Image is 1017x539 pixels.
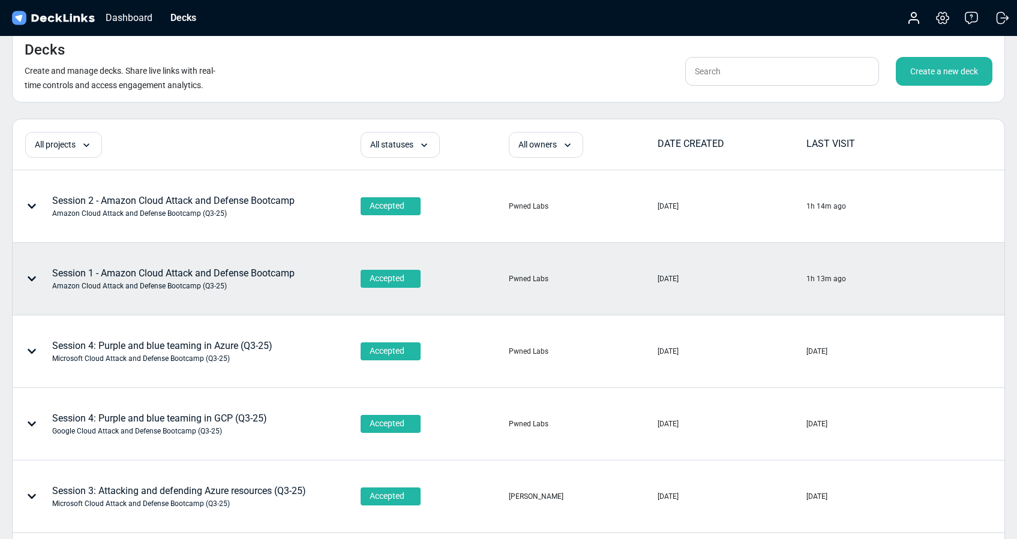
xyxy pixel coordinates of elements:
[658,273,679,284] div: [DATE]
[52,353,272,364] div: Microsoft Cloud Attack and Defense Bootcamp (Q3-25)
[509,132,583,158] div: All owners
[52,194,295,219] div: Session 2 - Amazon Cloud Attack and Defense Bootcamp
[658,201,679,212] div: [DATE]
[806,273,846,284] div: 1h 13m ago
[10,10,97,27] img: DeckLinks
[370,417,404,430] span: Accepted
[52,208,295,219] div: Amazon Cloud Attack and Defense Bootcamp (Q3-25)
[52,266,295,291] div: Session 1 - Amazon Cloud Attack and Defense Bootcamp
[52,281,295,291] div: Amazon Cloud Attack and Defense Bootcamp (Q3-25)
[25,41,65,59] h4: Decks
[658,491,679,502] div: [DATE]
[52,426,267,436] div: Google Cloud Attack and Defense Bootcamp (Q3-25)
[658,137,805,151] div: DATE CREATED
[896,57,992,86] div: Create a new deck
[25,132,102,158] div: All projects
[806,491,827,502] div: [DATE]
[52,484,306,509] div: Session 3: Attacking and defending Azure resources (Q3-25)
[658,346,679,357] div: [DATE]
[52,411,267,436] div: Session 4: Purple and blue teaming in GCP (Q3-25)
[370,345,404,357] span: Accepted
[806,201,846,212] div: 1h 14m ago
[52,498,306,509] div: Microsoft Cloud Attack and Defense Bootcamp (Q3-25)
[370,490,404,502] span: Accepted
[509,491,563,502] div: [PERSON_NAME]
[685,57,879,86] input: Search
[361,132,440,158] div: All statuses
[806,137,954,151] div: LAST VISIT
[806,418,827,429] div: [DATE]
[370,200,404,212] span: Accepted
[100,10,158,25] div: Dashboard
[52,339,272,364] div: Session 4: Purple and blue teaming in Azure (Q3-25)
[509,346,548,357] div: Pwned Labs
[25,66,215,90] small: Create and manage decks. Share live links with real-time controls and access engagement analytics.
[509,273,548,284] div: Pwned Labs
[164,10,202,25] div: Decks
[658,418,679,429] div: [DATE]
[806,346,827,357] div: [DATE]
[509,418,548,429] div: Pwned Labs
[509,201,548,212] div: Pwned Labs
[370,272,404,285] span: Accepted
